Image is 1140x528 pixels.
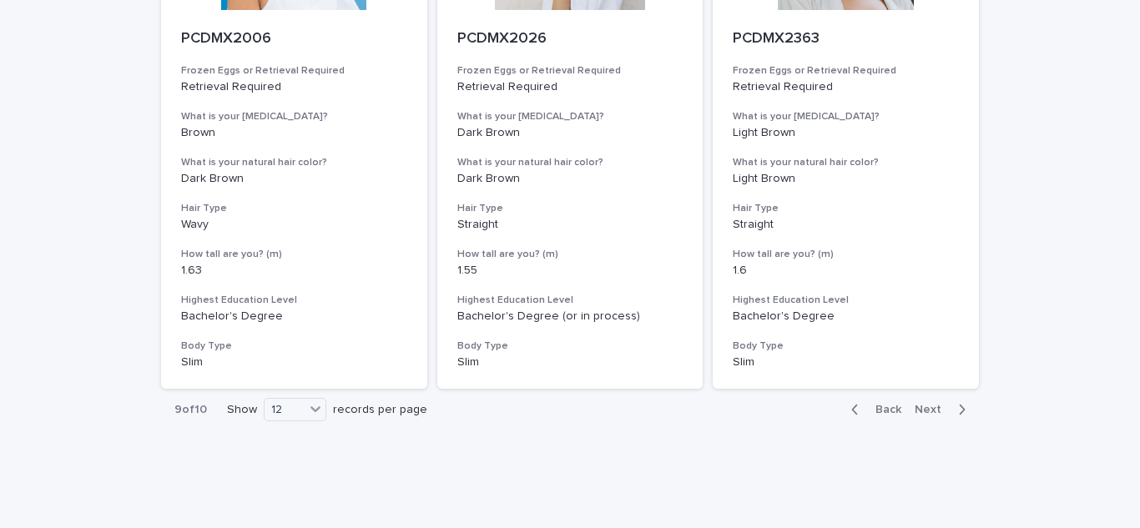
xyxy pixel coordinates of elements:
h3: Body Type [733,339,959,353]
h3: Body Type [457,339,683,353]
button: Next [908,402,979,417]
p: Bachelor's Degree [181,309,407,324]
p: PCDMX2026 [457,30,683,48]
p: Dark Brown [457,126,683,140]
p: Dark Brown [457,172,683,186]
h3: How tall are you? (m) [181,248,407,261]
p: Bachelor's Degree (or in process) [457,309,683,324]
p: Wavy [181,218,407,232]
p: Dark Brown [181,172,407,186]
p: records per page [333,403,427,417]
p: Light Brown [733,126,959,140]
h3: Highest Education Level [733,294,959,307]
h3: How tall are you? (m) [457,248,683,261]
p: Straight [733,218,959,232]
p: Brown [181,126,407,140]
h3: Frozen Eggs or Retrieval Required [457,64,683,78]
h3: How tall are you? (m) [733,248,959,261]
p: Bachelor's Degree [733,309,959,324]
p: Retrieval Required [181,80,407,94]
h3: Frozen Eggs or Retrieval Required [733,64,959,78]
p: 1.63 [181,264,407,278]
h3: Highest Education Level [181,294,407,307]
h3: What is your [MEDICAL_DATA]? [181,110,407,123]
p: 1.6 [733,264,959,278]
p: PCDMX2006 [181,30,407,48]
h3: What is your [MEDICAL_DATA]? [733,110,959,123]
p: Show [227,403,257,417]
h3: What is your natural hair color? [181,156,407,169]
p: Slim [457,355,683,370]
span: Next [915,404,951,415]
h3: Highest Education Level [457,294,683,307]
p: Slim [181,355,407,370]
p: Slim [733,355,959,370]
h3: Frozen Eggs or Retrieval Required [181,64,407,78]
h3: What is your natural hair color? [457,156,683,169]
h3: Body Type [181,339,407,353]
button: Back [838,402,908,417]
h3: What is your natural hair color? [733,156,959,169]
h3: Hair Type [733,202,959,215]
p: Straight [457,218,683,232]
p: Retrieval Required [733,80,959,94]
p: Light Brown [733,172,959,186]
p: 1.55 [457,264,683,278]
h3: What is your [MEDICAL_DATA]? [457,110,683,123]
p: 9 of 10 [161,390,220,430]
h3: Hair Type [457,202,683,215]
h3: Hair Type [181,202,407,215]
div: 12 [265,401,305,419]
p: Retrieval Required [457,80,683,94]
span: Back [865,404,901,415]
p: PCDMX2363 [733,30,959,48]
